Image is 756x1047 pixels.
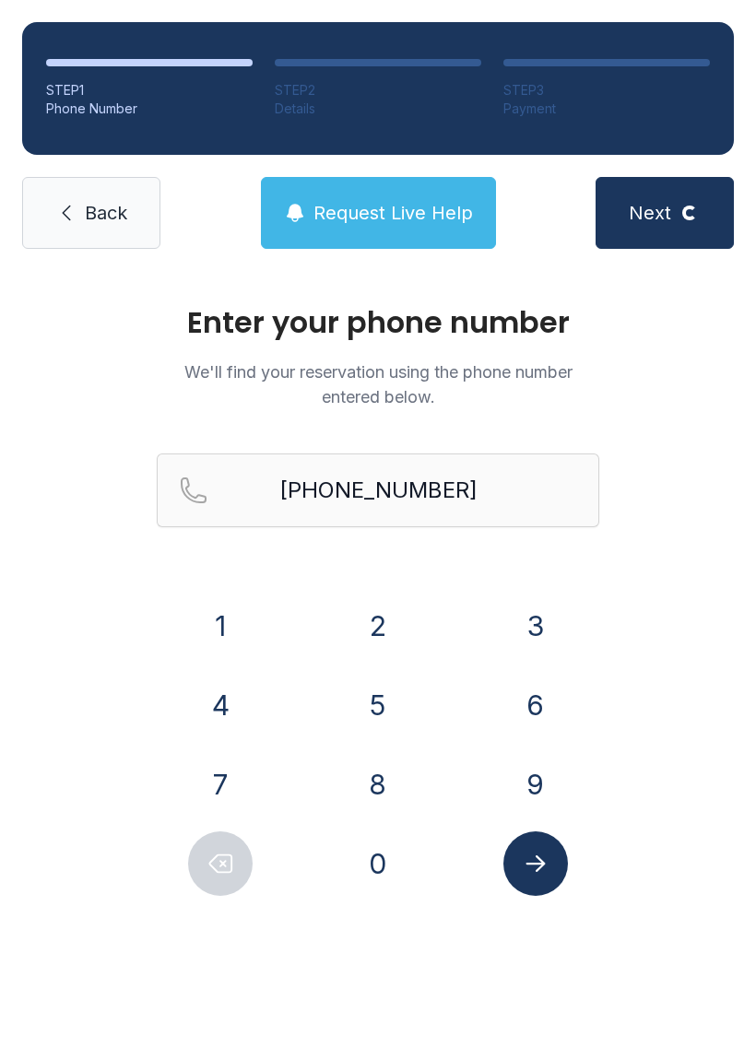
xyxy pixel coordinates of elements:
[157,308,599,337] h1: Enter your phone number
[346,752,410,817] button: 8
[157,359,599,409] p: We'll find your reservation using the phone number entered below.
[188,831,253,896] button: Delete number
[46,81,253,100] div: STEP 1
[346,831,410,896] button: 0
[313,200,473,226] span: Request Live Help
[503,594,568,658] button: 3
[188,673,253,737] button: 4
[188,594,253,658] button: 1
[346,673,410,737] button: 5
[629,200,671,226] span: Next
[157,453,599,527] input: Reservation phone number
[46,100,253,118] div: Phone Number
[503,831,568,896] button: Submit lookup form
[346,594,410,658] button: 2
[275,81,481,100] div: STEP 2
[503,81,710,100] div: STEP 3
[85,200,127,226] span: Back
[188,752,253,817] button: 7
[503,100,710,118] div: Payment
[503,752,568,817] button: 9
[503,673,568,737] button: 6
[275,100,481,118] div: Details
